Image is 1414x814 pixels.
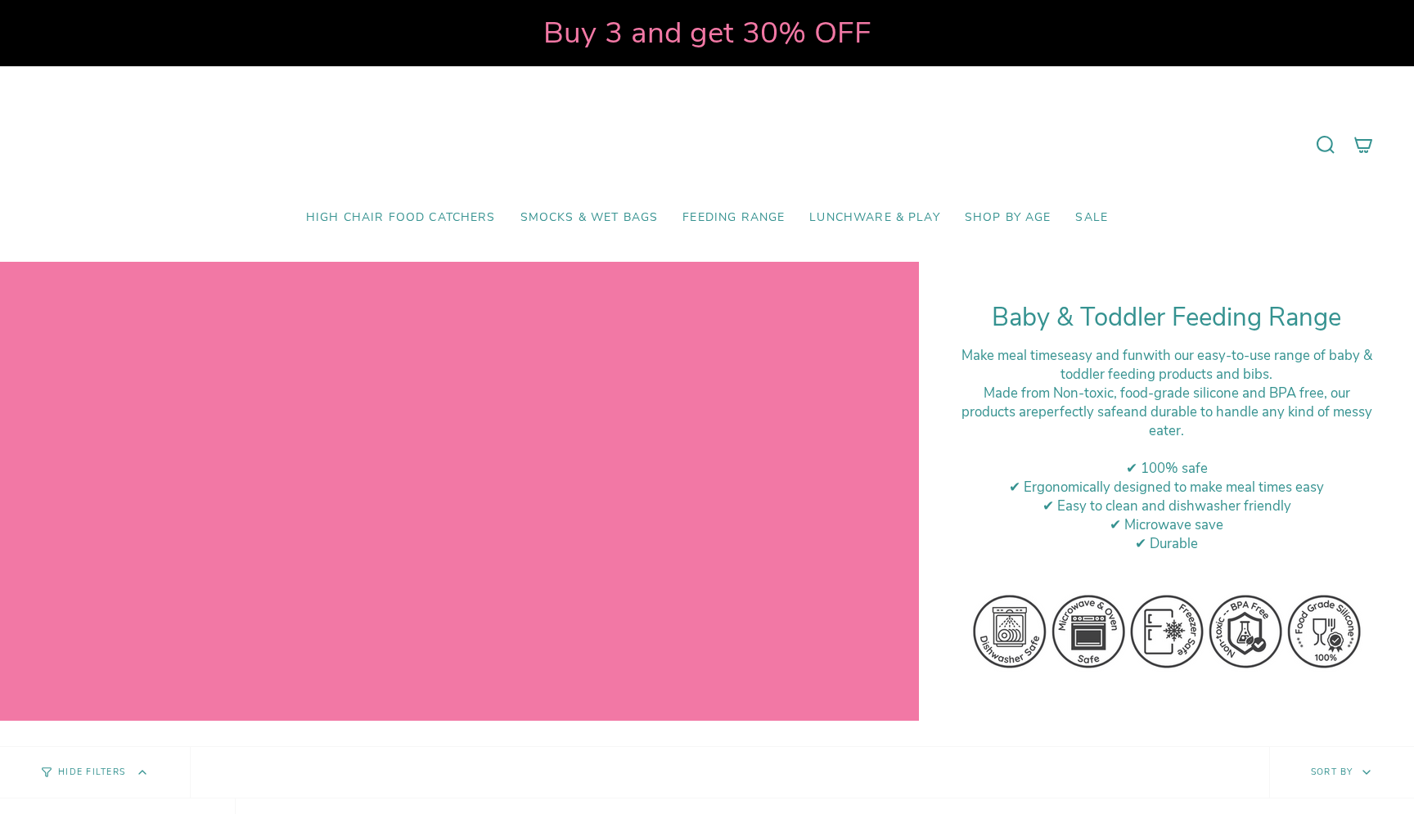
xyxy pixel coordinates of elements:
[797,199,952,237] a: Lunchware & Play
[961,384,1372,440] span: ade from Non-toxic, food-grade silicone and BPA free, our products are and durable to handle any ...
[670,199,797,237] a: Feeding Range
[809,211,939,225] span: Lunchware & Play
[520,211,659,225] span: Smocks & Wet Bags
[543,12,871,53] strong: Buy 3 and get 30% OFF
[508,199,671,237] a: Smocks & Wet Bags
[1269,747,1414,798] button: Sort by
[294,199,508,237] a: High Chair Food Catchers
[960,346,1373,384] div: Make meal times with our easy-to-use range of baby & toddler feeding products and bibs.
[960,459,1373,478] div: ✔ 100% safe
[1311,766,1353,778] span: Sort by
[960,534,1373,553] div: ✔ Durable
[1075,211,1108,225] span: SALE
[1110,515,1223,534] span: ✔ Microwave save
[306,211,496,225] span: High Chair Food Catchers
[960,497,1373,515] div: ✔ Easy to clean and dishwasher friendly
[960,478,1373,497] div: ✔ Ergonomically designed to make meal times easy
[960,303,1373,333] h1: Baby & Toddler Feeding Range
[960,384,1373,440] div: M
[1064,346,1143,365] strong: easy and fun
[1038,403,1124,421] strong: perfectly safe
[965,211,1051,225] span: Shop by Age
[952,199,1064,237] a: Shop by Age
[1063,199,1120,237] a: SALE
[58,768,125,777] span: Hide Filters
[566,91,849,199] a: Mumma’s Little Helpers
[682,211,785,225] span: Feeding Range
